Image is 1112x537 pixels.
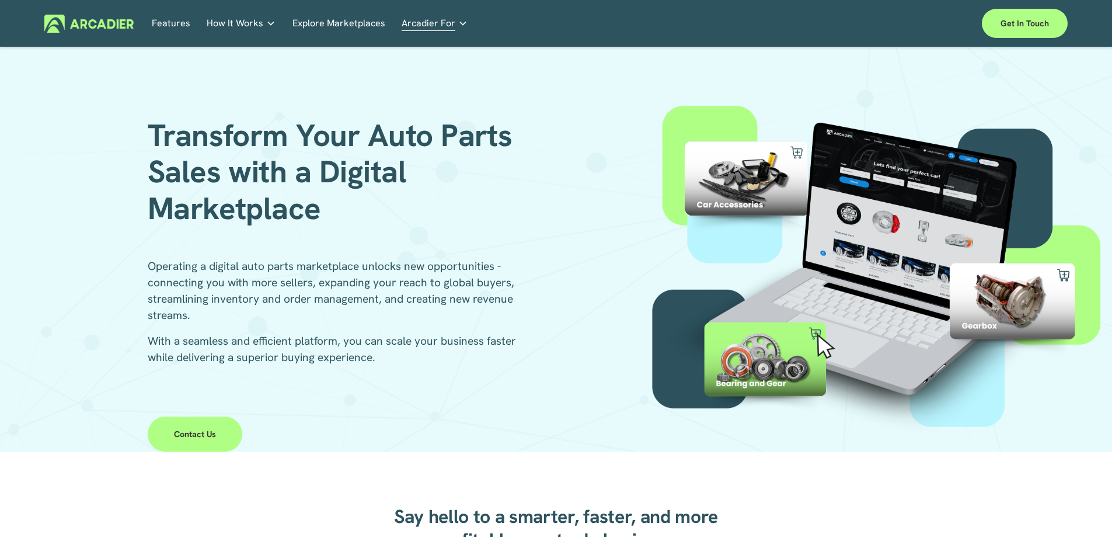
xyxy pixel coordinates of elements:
p: With a seamless and efficient platform, you can scale your business faster while delivering a sup... [148,333,518,366]
a: Contact Us [148,417,243,452]
span: Arcadier For [402,15,455,32]
p: Operating a digital auto parts marketplace unlocks new opportunities - connecting you with more s... [148,258,518,324]
h1: Transform Your Auto Parts Sales with a Digital Marketplace [148,117,552,227]
span: How It Works [207,15,263,32]
img: Arcadier [44,15,134,33]
a: folder dropdown [402,15,468,33]
a: Get in touch [982,9,1068,38]
a: Features [152,15,190,33]
a: Explore Marketplaces [292,15,385,33]
a: folder dropdown [207,15,276,33]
